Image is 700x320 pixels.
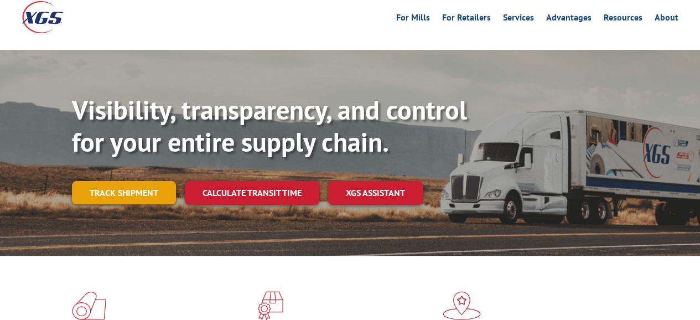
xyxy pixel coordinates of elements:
a: Services [503,13,534,25]
a: For Mills [396,13,430,25]
img: xgs-icon-focused-on-flooring-red [257,291,283,320]
a: Resources [604,13,642,25]
img: xgs-icon-flagship-distribution-model-red [443,291,481,320]
a: About [655,13,678,25]
a: For Retailers [442,13,491,25]
a: Advantages [546,13,592,25]
a: XGS ASSISTANT [328,181,423,205]
a: Track shipment [72,181,176,204]
b: Visibility, transparency, and control for your entire supply chain. [72,92,467,159]
img: xgs-icon-total-supply-chain-intelligence-red [72,291,106,320]
a: Calculate transit time [185,181,319,205]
